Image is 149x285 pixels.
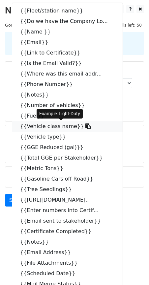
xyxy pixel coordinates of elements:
a: {{Gasoline Cars off Road}} [12,174,123,184]
a: {{Fleet/station name}} [12,6,123,16]
a: {{Scheduled Date}} [12,268,123,279]
a: {{Vehicle type}} [12,132,123,142]
a: {{Notes}} [12,90,123,100]
a: {{Number of vehicles}} [12,100,123,111]
a: {{Notes}} [12,237,123,247]
a: {{Vehicle class name}} [12,121,123,132]
a: {{Enter numbers into Certif... [12,205,123,216]
div: 1. Write your email in Gmail 2. Click [7,36,142,51]
a: {{Certificate Completed}} [12,226,123,237]
a: {{Email}} [12,37,123,48]
a: {{Tree Seedlings}} [12,184,123,195]
a: {{[URL][DOMAIN_NAME].. [12,195,123,205]
a: {{File Attachments}} [12,258,123,268]
div: Example: Light-Duty [37,109,83,119]
a: {{GGE Reduced (gal)}} [12,142,123,153]
a: {{Is the Email Valid?}} [12,58,123,69]
a: {{Name }} [12,27,123,37]
a: {{Do we have the Company Lo... [12,16,123,27]
a: {{Metric Tons}} [12,163,123,174]
iframe: Chat Widget [116,253,149,285]
a: {{Where was this email addr... [12,69,123,79]
a: {{Email Address}} [12,247,123,258]
a: Send [5,194,27,207]
a: {{Email sent to stakeholder}} [12,216,123,226]
small: Google Sheet: [5,23,96,28]
a: {{Link to Certificate}} [12,48,123,58]
a: {{Phone Number}} [12,79,123,90]
h2: New Campaign [5,5,144,16]
a: {{Fuel}} [12,111,123,121]
a: {{Total GGE per Stakeholder}} [12,153,123,163]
